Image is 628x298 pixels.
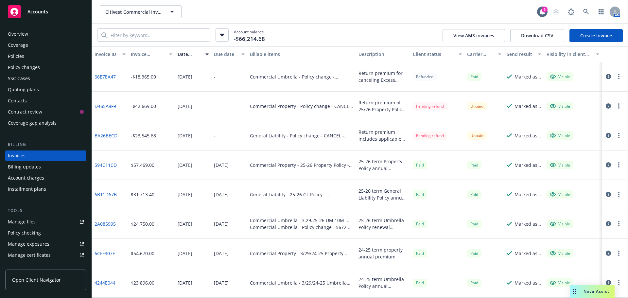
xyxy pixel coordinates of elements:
div: Policy checking [8,228,41,238]
a: Manage files [5,217,86,227]
div: -$18,365.00 [131,73,156,80]
div: [DATE] [178,250,192,257]
a: Quoting plans [5,84,86,95]
div: Marked as sent [515,220,541,227]
a: 6CFF307E [95,250,115,257]
div: [DATE] [214,220,229,227]
div: 25-26 term General Liability Policy annual premium included tax/fee [358,187,408,201]
a: Contacts [5,96,86,106]
div: [DATE] [178,73,192,80]
a: Manage exposures [5,239,86,249]
div: Paid [413,190,427,199]
div: - [214,73,216,80]
span: Accounts [27,9,48,14]
button: Visibility in client dash [544,46,602,62]
div: Visible [550,162,570,168]
a: Coverage [5,40,86,50]
div: Policy changes [8,62,40,73]
button: Invoice amount [128,46,175,62]
div: Manage claims [8,261,41,272]
div: Visible [550,74,570,79]
div: Return premium for canceling Excess Liaiblity Policy effective [DATE] [358,70,408,83]
div: [DATE] [178,162,192,168]
div: Coverage gap analysis [8,118,57,128]
a: Invoices [5,150,86,161]
button: View AMS invoices [443,29,505,42]
a: Report a Bug [565,5,578,18]
a: Policies [5,51,86,61]
a: 2A085995 [95,220,116,227]
div: Commercial Umbrella - 3/29/24-25 Umbrella 10M - 5672-10-91 [250,279,353,286]
div: Invoice ID [95,51,118,58]
a: 6B11D67B [95,191,117,198]
div: Contract review [8,107,42,117]
button: Client status [410,46,464,62]
div: SSC Cases [8,73,30,84]
div: Paid [467,279,481,287]
div: Overview [8,29,28,39]
span: Paid [467,161,481,169]
div: $24,750.00 [131,220,154,227]
div: Paid [413,279,427,287]
div: [DATE] [178,220,192,227]
div: $23,896.00 [131,279,154,286]
div: Paid [467,249,481,257]
span: -$66,214.68 [234,35,265,43]
div: -$42,669.00 [131,103,156,110]
button: Invoice ID [92,46,128,62]
div: 24-25 term Umbrella Policy annual premium [358,276,408,289]
div: Client status [413,51,455,58]
div: [DATE] [178,279,192,286]
div: Marked as sent [515,162,541,168]
a: Coverage gap analysis [5,118,86,128]
div: Pending refund [413,102,447,110]
div: Due date [214,51,238,58]
div: Manage files [8,217,36,227]
button: Due date [211,46,248,62]
div: Visibility in client dash [547,51,592,58]
div: Visible [550,280,570,286]
div: [DATE] [178,191,192,198]
button: Date issued [175,46,211,62]
div: 25-26 term Property Policy annual premium [358,158,408,172]
div: Marked as sent [515,279,541,286]
div: -$23,545.68 [131,132,156,139]
div: Commercial Umbrella - Policy change - 5672-10-91 [250,224,353,231]
div: Account charges [8,173,44,183]
span: Open Client Navigator [12,276,61,283]
div: Visible [550,132,570,138]
a: 4244E044 [95,279,115,286]
a: Policy checking [5,228,86,238]
div: 25-26 term Umbrella Policy renewal premium [358,217,408,231]
svg: Search [101,32,107,38]
div: Unpaid [467,131,487,140]
div: Visible [550,103,570,109]
div: Commercial Property - 25-26 Property Policy - MPR30083817900 [250,162,353,168]
div: Billable items [250,51,353,58]
div: Marked as sent [515,103,541,110]
button: Billable items [247,46,356,62]
div: Contacts [8,96,27,106]
div: Paid [413,220,427,228]
div: Commercial Property - Policy change - CANCEL - MPR30083817900 [250,103,353,110]
a: SSC Cases [5,73,86,84]
a: Accounts [5,3,86,21]
a: Policy changes [5,62,86,73]
a: Installment plans [5,184,86,194]
div: Coverage [8,40,28,50]
div: Manage certificates [8,250,51,260]
div: Paid [467,220,481,228]
div: Refunded [413,73,437,81]
div: Return premium of 25/26 Property Policy Cancellation Effective [DATE] [358,99,408,113]
a: Account charges [5,173,86,183]
div: Invoice amount [131,51,166,58]
div: $54,670.00 [131,250,154,257]
div: Marked as sent [515,132,541,139]
span: Account balance [234,29,265,41]
span: Paid [413,161,427,169]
